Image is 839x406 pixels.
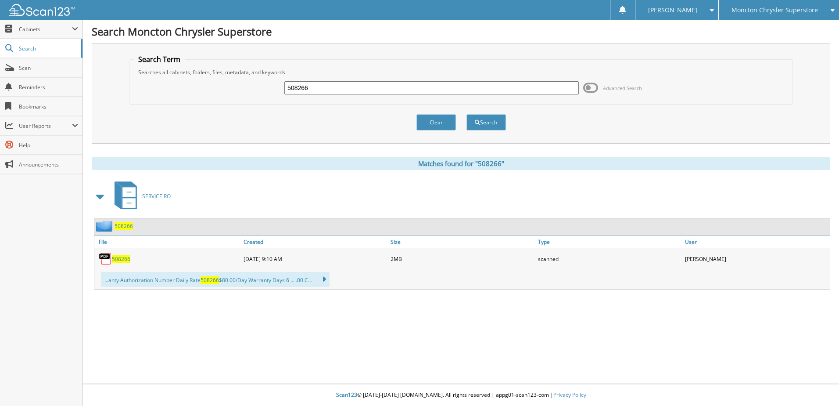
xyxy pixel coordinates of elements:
[388,250,535,268] div: 2MB
[101,272,330,287] div: ...anty Authorization Number Daily Rate $80.00/Day Warranty Days 6 ... .00 C...
[99,252,112,265] img: PDF.png
[241,236,388,248] a: Created
[112,255,130,263] a: 508266
[19,122,72,130] span: User Reports
[536,236,683,248] a: Type
[553,391,586,399] a: Privacy Policy
[94,236,241,248] a: File
[466,114,506,130] button: Search
[96,221,115,232] img: folder2.png
[115,222,133,230] a: 508266
[92,24,830,39] h1: Search Moncton Chrysler Superstore
[92,157,830,170] div: Matches found for "508266"
[142,192,171,200] span: SERVICE RO
[19,141,78,149] span: Help
[19,25,72,33] span: Cabinets
[648,7,697,13] span: [PERSON_NAME]
[83,384,839,406] div: © [DATE]-[DATE] [DOMAIN_NAME]. All rights reserved | appg01-scan123-com |
[19,64,78,72] span: Scan
[134,69,788,76] div: Searches all cabinets, folders, files, metadata, and keywords
[416,114,456,130] button: Clear
[683,236,830,248] a: User
[109,179,171,214] a: SERVICE RO
[9,4,75,16] img: scan123-logo-white.svg
[536,250,683,268] div: scanned
[201,276,219,284] span: 508266
[388,236,535,248] a: Size
[731,7,818,13] span: Moncton Chrysler Superstore
[603,85,642,91] span: Advanced Search
[241,250,388,268] div: [DATE] 9:10 AM
[19,83,78,91] span: Reminders
[134,54,185,64] legend: Search Term
[19,161,78,168] span: Announcements
[795,364,839,406] iframe: Chat Widget
[19,103,78,110] span: Bookmarks
[683,250,830,268] div: [PERSON_NAME]
[336,391,357,399] span: Scan123
[19,45,77,52] span: Search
